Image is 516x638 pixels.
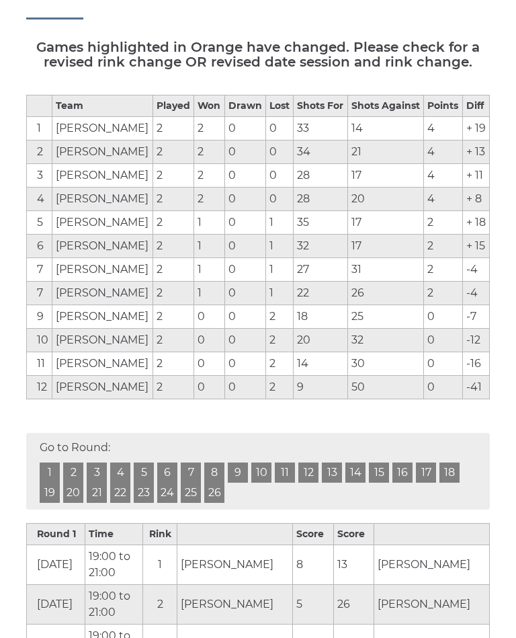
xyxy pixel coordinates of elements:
[347,352,424,376] td: 30
[347,95,424,117] th: Shots Against
[224,258,265,282] td: 0
[143,545,177,585] td: 1
[194,305,224,329] td: 0
[63,463,83,483] a: 2
[194,141,224,164] td: 2
[266,352,294,376] td: 2
[266,117,294,141] td: 0
[153,95,194,117] th: Played
[293,524,333,545] th: Score
[298,463,318,483] a: 12
[333,545,374,585] td: 13
[27,524,85,545] th: Round 1
[347,376,424,399] td: 50
[52,305,153,329] td: [PERSON_NAME]
[347,164,424,188] td: 17
[294,329,347,352] td: 20
[266,188,294,211] td: 0
[224,376,265,399] td: 0
[224,188,265,211] td: 0
[26,40,490,70] h5: Games highlighted in Orange have changed. Please check for a revised rink change OR revised date ...
[224,164,265,188] td: 0
[110,463,130,483] a: 4
[194,117,224,141] td: 2
[40,463,60,483] a: 1
[177,585,293,625] td: [PERSON_NAME]
[294,258,347,282] td: 27
[224,141,265,164] td: 0
[462,117,489,141] td: + 19
[462,235,489,258] td: + 15
[157,483,177,504] a: 24
[294,164,347,188] td: 28
[322,463,342,483] a: 13
[194,282,224,305] td: 1
[462,258,489,282] td: -4
[40,483,60,504] a: 19
[153,258,194,282] td: 2
[294,117,347,141] td: 33
[110,483,130,504] a: 22
[347,188,424,211] td: 20
[27,352,52,376] td: 11
[194,95,224,117] th: Won
[27,305,52,329] td: 9
[462,376,489,399] td: -41
[462,95,489,117] th: Diff
[153,235,194,258] td: 2
[424,258,462,282] td: 2
[462,164,489,188] td: + 11
[294,95,347,117] th: Shots For
[228,463,248,483] a: 9
[153,164,194,188] td: 2
[266,211,294,235] td: 1
[416,463,436,483] a: 17
[157,463,177,483] a: 6
[224,235,265,258] td: 0
[424,117,462,141] td: 4
[294,141,347,164] td: 34
[153,211,194,235] td: 2
[374,545,489,585] td: [PERSON_NAME]
[266,376,294,399] td: 2
[85,524,143,545] th: Time
[27,211,52,235] td: 5
[27,235,52,258] td: 6
[294,188,347,211] td: 28
[52,282,153,305] td: [PERSON_NAME]
[347,329,424,352] td: 32
[266,95,294,117] th: Lost
[224,352,265,376] td: 0
[27,141,52,164] td: 2
[194,352,224,376] td: 0
[224,329,265,352] td: 0
[194,329,224,352] td: 0
[462,329,489,352] td: -12
[52,235,153,258] td: [PERSON_NAME]
[294,235,347,258] td: 32
[369,463,389,483] a: 15
[27,585,85,625] td: [DATE]
[347,258,424,282] td: 31
[293,585,333,625] td: 5
[293,545,333,585] td: 8
[266,329,294,352] td: 2
[224,305,265,329] td: 0
[347,235,424,258] td: 17
[27,188,52,211] td: 4
[194,258,224,282] td: 1
[153,141,194,164] td: 2
[153,188,194,211] td: 2
[266,282,294,305] td: 1
[347,305,424,329] td: 25
[333,585,374,625] td: 26
[153,117,194,141] td: 2
[224,282,265,305] td: 0
[143,524,177,545] th: Rink
[424,188,462,211] td: 4
[424,376,462,399] td: 0
[63,483,83,504] a: 20
[424,329,462,352] td: 0
[52,117,153,141] td: [PERSON_NAME]
[27,329,52,352] td: 10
